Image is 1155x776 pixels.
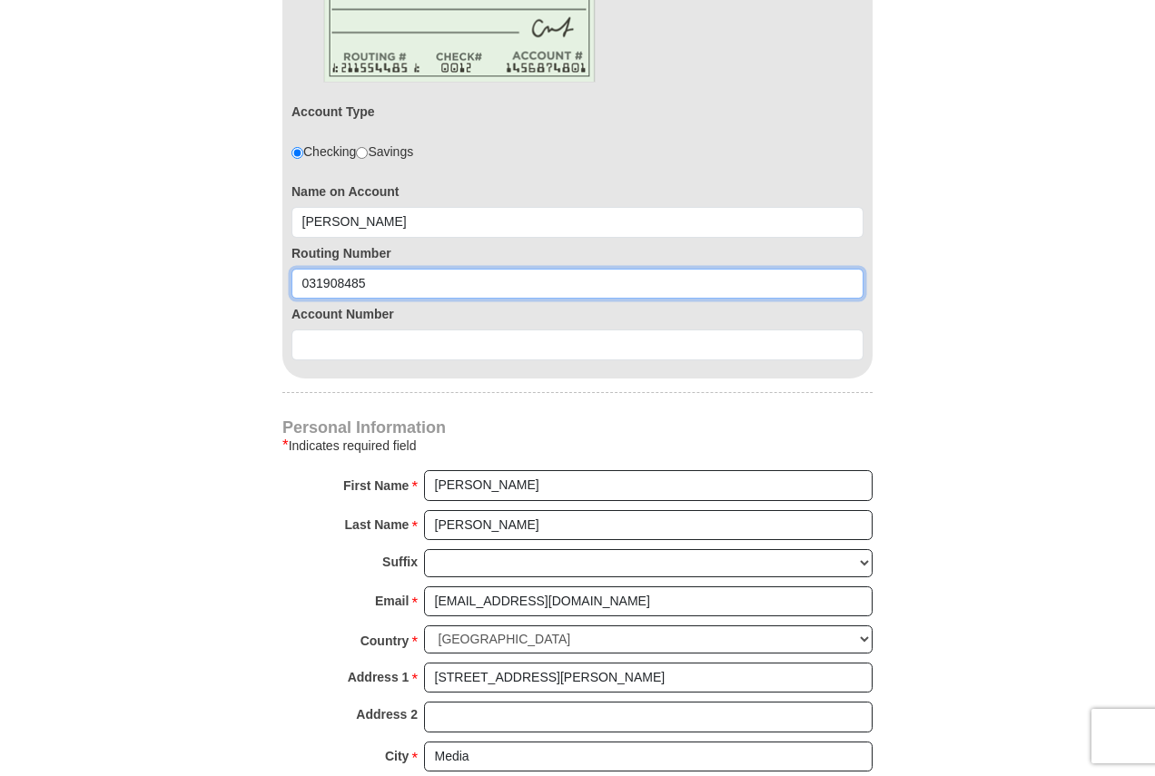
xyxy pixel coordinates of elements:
[291,305,864,323] label: Account Number
[382,549,418,575] strong: Suffix
[291,244,864,262] label: Routing Number
[375,588,409,614] strong: Email
[282,435,873,457] div: Indicates required field
[291,182,864,201] label: Name on Account
[343,473,409,498] strong: First Name
[291,103,375,121] label: Account Type
[345,512,410,537] strong: Last Name
[356,702,418,727] strong: Address 2
[360,628,410,653] strong: Country
[385,743,409,769] strong: City
[291,142,413,161] div: Checking Savings
[348,664,410,690] strong: Address 1
[282,420,873,435] h4: Personal Information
